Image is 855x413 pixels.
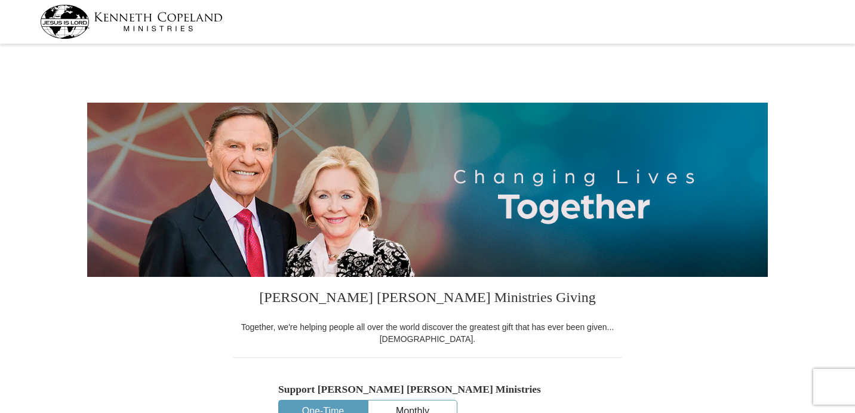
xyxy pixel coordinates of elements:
[233,277,622,321] h3: [PERSON_NAME] [PERSON_NAME] Ministries Giving
[278,383,577,396] h5: Support [PERSON_NAME] [PERSON_NAME] Ministries
[40,5,223,39] img: kcm-header-logo.svg
[233,321,622,345] div: Together, we're helping people all over the world discover the greatest gift that has ever been g...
